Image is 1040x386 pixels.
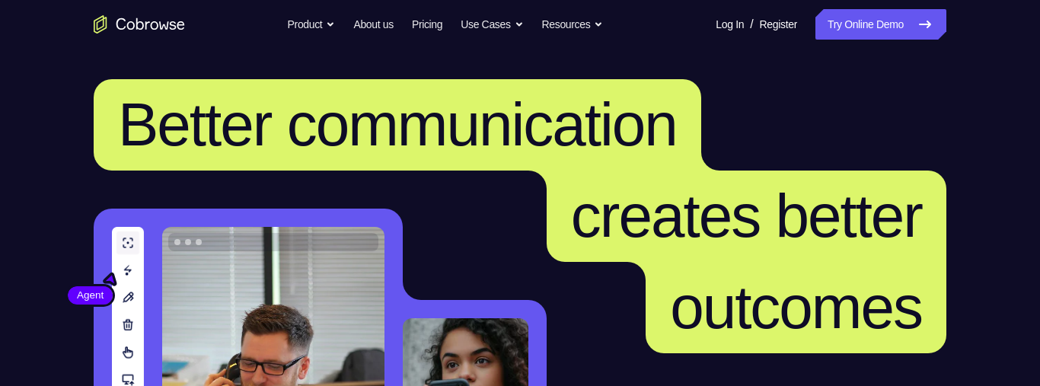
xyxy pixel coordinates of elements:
[353,9,393,40] a: About us
[750,15,753,33] span: /
[542,9,604,40] button: Resources
[571,182,922,250] span: creates better
[461,9,523,40] button: Use Cases
[288,9,336,40] button: Product
[412,9,442,40] a: Pricing
[760,9,797,40] a: Register
[815,9,946,40] a: Try Online Demo
[94,15,185,33] a: Go to the home page
[716,9,744,40] a: Log In
[670,273,922,341] span: outcomes
[118,91,677,158] span: Better communication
